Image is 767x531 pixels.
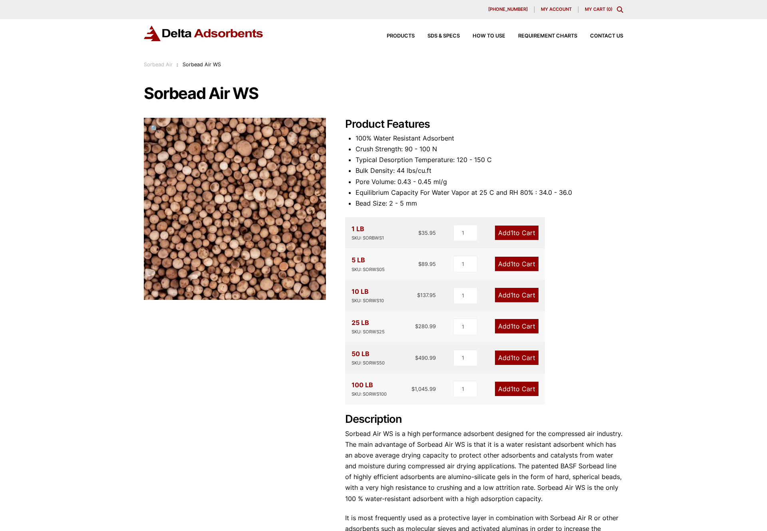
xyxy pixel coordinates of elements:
div: SKU: SORWS25 [352,328,385,336]
a: My Cart (0) [585,6,612,12]
bdi: 35.95 [418,230,436,236]
div: 100 LB [352,380,387,398]
a: My account [535,6,578,13]
a: Sorbead Air [144,61,173,67]
div: SKU: SORWS10 [352,297,384,305]
div: 25 LB [352,317,385,336]
span: Sorbead Air WS [183,61,221,67]
a: [PHONE_NUMBER] [482,6,535,13]
li: Typical Desorption Temperature: 120 - 150 C [356,155,623,165]
a: Add1to Cart [495,226,538,240]
span: 1 [511,229,513,237]
div: 50 LB [352,349,385,367]
div: SKU: SORBWS1 [352,234,384,242]
span: Requirement Charts [518,34,577,39]
bdi: 137.95 [417,292,436,298]
bdi: 89.95 [418,261,436,267]
a: Add1to Cart [495,288,538,302]
a: How to Use [460,34,505,39]
div: SKU: SORWS100 [352,390,387,398]
bdi: 280.99 [415,323,436,329]
a: Add1to Cart [495,382,538,396]
p: Sorbead Air WS is a high performance adsorbent designed for the compressed air industry. The main... [345,428,623,504]
a: SDS & SPECS [415,34,460,39]
div: Toggle Modal Content [617,6,623,13]
li: Bulk Density: 44 lbs/cu.ft [356,165,623,176]
div: SKU: SORWS05 [352,266,385,273]
li: 100% Water Resistant Adsorbent [356,133,623,144]
span: [PHONE_NUMBER] [488,7,528,12]
span: 🔍 [150,124,159,133]
a: View full-screen image gallery [144,118,166,140]
li: Equilibrium Capacity For Water Vapor at 25 C and RH 80% : 34.0 - 36.0 [356,187,623,198]
a: Requirement Charts [505,34,577,39]
a: Products [374,34,415,39]
span: $ [415,355,418,361]
div: 1 LB [352,224,384,242]
span: 0 [608,6,611,12]
span: 1 [511,354,513,362]
li: Bead Size: 2 - 5 mm [356,198,623,209]
span: SDS & SPECS [427,34,460,39]
span: $ [418,230,421,236]
span: My account [541,7,572,12]
span: $ [418,261,421,267]
span: $ [417,292,420,298]
li: Crush Strength: 90 - 100 N [356,144,623,155]
a: Add1to Cart [495,351,538,365]
img: Delta Adsorbents [144,26,264,41]
h2: Product Features [345,118,623,131]
a: Add1to Cart [495,257,538,271]
span: Products [387,34,415,39]
h1: Sorbead Air WS [144,85,623,102]
a: Add1to Cart [495,319,538,333]
a: Sorbead Air WS [144,204,326,212]
span: How to Use [473,34,505,39]
div: 5 LB [352,255,385,273]
li: Pore Volume: 0.43 - 0.45 ml/g [356,176,623,187]
div: SKU: SORWS50 [352,359,385,367]
a: Contact Us [577,34,623,39]
span: Contact Us [590,34,623,39]
span: : [177,61,178,67]
span: 1 [511,385,513,393]
span: 1 [511,291,513,299]
img: Sorbead Air WS [144,118,326,300]
h2: Description [345,413,623,426]
span: 1 [511,260,513,268]
span: $ [415,323,418,329]
div: 10 LB [352,286,384,305]
bdi: 1,045.99 [411,386,436,392]
bdi: 490.99 [415,355,436,361]
span: $ [411,386,415,392]
span: 1 [511,322,513,330]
